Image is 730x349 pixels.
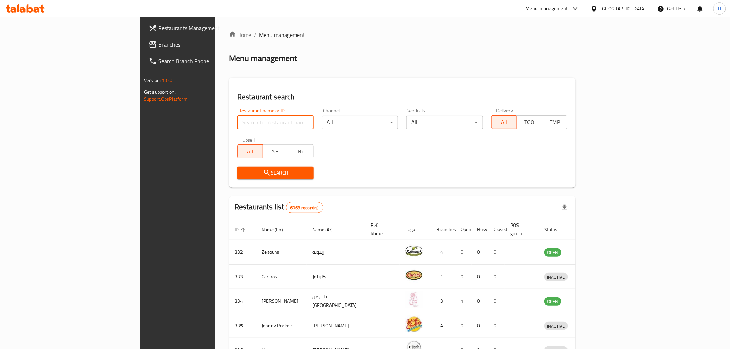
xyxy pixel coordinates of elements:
[256,313,307,338] td: Johnny Rockets
[431,289,455,313] td: 3
[455,313,472,338] td: 0
[488,219,505,240] th: Closed
[431,265,455,289] td: 1
[307,240,365,265] td: زيتونة
[266,147,285,157] span: Yes
[472,313,488,338] td: 0
[256,289,307,313] td: [PERSON_NAME]
[488,289,505,313] td: 0
[144,88,176,97] span: Get support on:
[143,53,262,69] a: Search Branch Phone
[472,219,488,240] th: Busy
[162,76,172,85] span: 1.0.0
[455,265,472,289] td: 0
[286,205,323,211] span: 6068 record(s)
[601,5,646,12] div: [GEOGRAPHIC_DATA]
[242,138,255,142] label: Upsell
[455,289,472,313] td: 1
[322,116,398,129] div: All
[544,226,567,234] span: Status
[291,147,311,157] span: No
[256,240,307,265] td: Zeitouna
[405,316,423,333] img: Johnny Rockets
[158,40,257,49] span: Branches
[544,273,568,281] span: INACTIVE
[405,267,423,284] img: Carinos
[307,313,365,338] td: [PERSON_NAME]
[472,240,488,265] td: 0
[491,115,517,129] button: All
[520,117,539,127] span: TGO
[510,221,531,238] span: POS group
[544,298,561,306] span: OPEN
[526,4,568,13] div: Menu-management
[307,265,365,289] td: كارينوز
[240,147,260,157] span: All
[488,313,505,338] td: 0
[144,94,188,103] a: Support.OpsPlatform
[431,313,455,338] td: 4
[400,219,431,240] th: Logo
[472,289,488,313] td: 0
[307,289,365,313] td: ليلى من [GEOGRAPHIC_DATA]
[143,36,262,53] a: Branches
[262,226,292,234] span: Name (En)
[405,242,423,259] img: Zeitouna
[718,5,721,12] span: H
[229,53,297,64] h2: Menu management
[545,117,565,127] span: TMP
[312,226,342,234] span: Name (Ar)
[237,167,314,179] button: Search
[158,24,257,32] span: Restaurants Management
[229,31,576,39] nav: breadcrumb
[488,240,505,265] td: 0
[371,221,392,238] span: Ref. Name
[235,226,248,234] span: ID
[237,144,263,158] button: All
[516,115,542,129] button: TGO
[144,76,161,85] span: Version:
[235,202,323,213] h2: Restaurants list
[259,31,305,39] span: Menu management
[544,249,561,257] span: OPEN
[455,219,472,240] th: Open
[405,291,423,308] img: Leila Min Lebnan
[542,115,568,129] button: TMP
[496,108,513,113] label: Delivery
[455,240,472,265] td: 0
[256,265,307,289] td: Carinos
[143,20,262,36] a: Restaurants Management
[286,202,323,213] div: Total records count
[431,219,455,240] th: Branches
[288,144,314,158] button: No
[488,265,505,289] td: 0
[158,57,257,65] span: Search Branch Phone
[243,169,308,177] span: Search
[431,240,455,265] td: 4
[494,117,514,127] span: All
[544,322,568,330] span: INACTIVE
[472,265,488,289] td: 0
[237,92,568,102] h2: Restaurant search
[237,116,314,129] input: Search for restaurant name or ID..
[263,144,288,158] button: Yes
[406,116,483,129] div: All
[556,199,573,216] div: Export file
